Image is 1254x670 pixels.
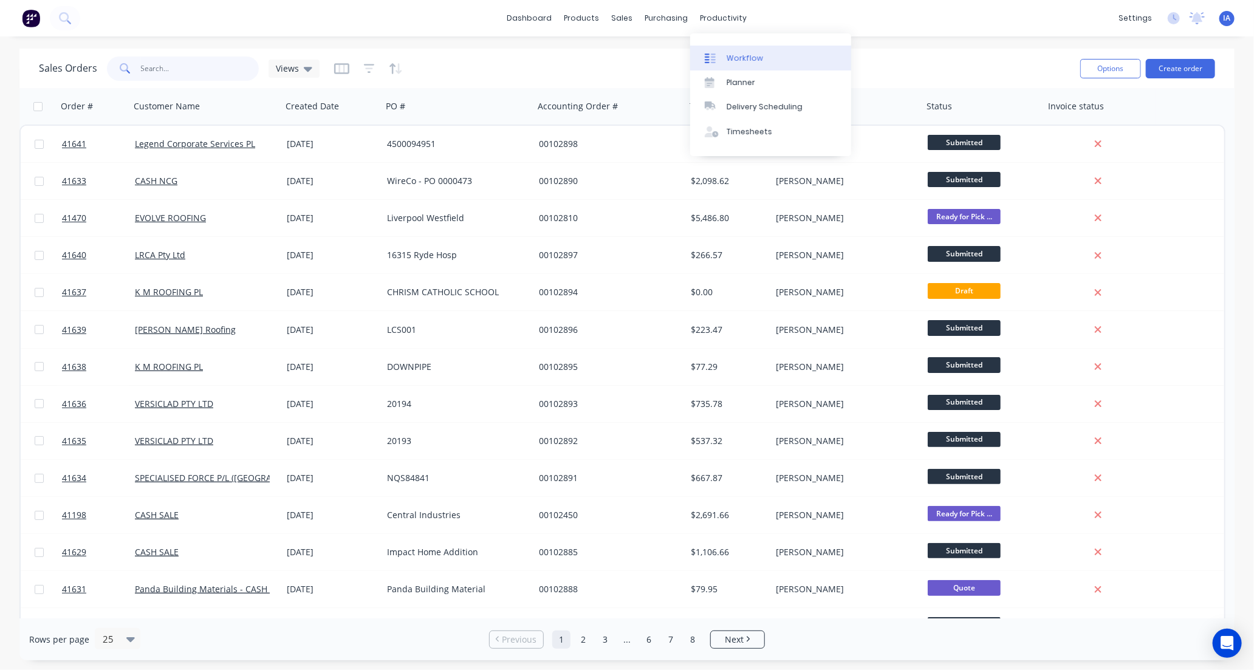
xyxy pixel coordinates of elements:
[135,286,203,298] a: K M ROOFING PL
[691,286,762,298] div: $0.00
[606,9,639,27] div: sales
[490,634,543,646] a: Previous page
[134,100,200,112] div: Customer Name
[558,9,606,27] div: products
[62,138,86,150] span: 41641
[928,172,1001,187] span: Submitted
[62,423,135,459] a: 41635
[62,398,86,410] span: 41636
[694,9,753,27] div: productivity
[928,246,1001,261] span: Submitted
[776,324,911,336] div: [PERSON_NAME]
[62,583,86,595] span: 41631
[276,62,299,75] span: Views
[22,9,40,27] img: Factory
[776,249,911,261] div: [PERSON_NAME]
[287,361,377,373] div: [DATE]
[62,163,135,199] a: 41633
[62,571,135,607] a: 41631
[62,546,86,558] span: 41629
[928,617,1001,632] span: Submitted
[387,361,522,373] div: DOWNPIPE
[776,212,911,224] div: [PERSON_NAME]
[684,631,702,649] a: Page 8
[727,77,755,88] div: Planner
[386,100,405,112] div: PO #
[62,200,135,236] a: 41470
[691,361,762,373] div: $77.29
[928,209,1001,224] span: Ready for Pick ...
[928,395,1001,410] span: Submitted
[776,472,911,484] div: [PERSON_NAME]
[387,212,522,224] div: Liverpool Westfield
[387,509,522,521] div: Central Industries
[62,212,86,224] span: 41470
[62,361,86,373] span: 41638
[287,138,377,150] div: [DATE]
[928,580,1001,595] span: Quote
[62,274,135,310] a: 41637
[690,120,851,144] a: Timesheets
[287,398,377,410] div: [DATE]
[1224,13,1231,24] span: IA
[928,135,1001,150] span: Submitted
[62,608,135,644] a: 41596
[574,631,592,649] a: Page 2
[691,509,762,521] div: $2,691.66
[62,312,135,348] a: 41639
[928,543,1001,558] span: Submitted
[62,534,135,570] a: 41629
[1112,9,1158,27] div: settings
[39,63,97,74] h1: Sales Orders
[690,100,722,112] div: Total ($)
[287,212,377,224] div: [DATE]
[539,583,674,595] div: 00102888
[539,324,674,336] div: 00102896
[135,472,320,484] a: SPECIALISED FORCE P/L ([GEOGRAPHIC_DATA])
[776,286,911,298] div: [PERSON_NAME]
[387,249,522,261] div: 16315 Ryde Hosp
[776,583,911,595] div: [PERSON_NAME]
[287,249,377,261] div: [DATE]
[691,472,762,484] div: $667.87
[62,237,135,273] a: 41640
[928,432,1001,447] span: Submitted
[135,361,203,372] a: K M ROOFING PL
[61,100,93,112] div: Order #
[387,435,522,447] div: 20193
[691,583,762,595] div: $79.95
[387,583,522,595] div: Panda Building Material
[135,175,177,186] a: CASH NCG
[727,126,772,137] div: Timesheets
[62,126,135,162] a: 41641
[135,546,179,558] a: CASH SALE
[690,70,851,95] a: Planner
[928,357,1001,372] span: Submitted
[776,509,911,521] div: [PERSON_NAME]
[539,286,674,298] div: 00102894
[287,583,377,595] div: [DATE]
[135,583,289,595] a: Panda Building Materials - CASH SALE
[62,435,86,447] span: 41635
[539,435,674,447] div: 00102892
[539,472,674,484] div: 00102891
[776,175,911,187] div: [PERSON_NAME]
[539,138,674,150] div: 00102898
[62,509,86,521] span: 41198
[287,286,377,298] div: [DATE]
[62,386,135,422] a: 41636
[1048,100,1104,112] div: Invoice status
[62,286,86,298] span: 41637
[618,631,636,649] a: Jump forward
[387,175,522,187] div: WireCo - PO 0000473
[62,175,86,187] span: 41633
[539,509,674,521] div: 00102450
[539,361,674,373] div: 00102895
[596,631,614,649] a: Page 3
[135,212,206,224] a: EVOLVE ROOFING
[691,324,762,336] div: $223.47
[927,100,952,112] div: Status
[62,472,86,484] span: 41634
[141,56,259,81] input: Search...
[928,283,1001,298] span: Draft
